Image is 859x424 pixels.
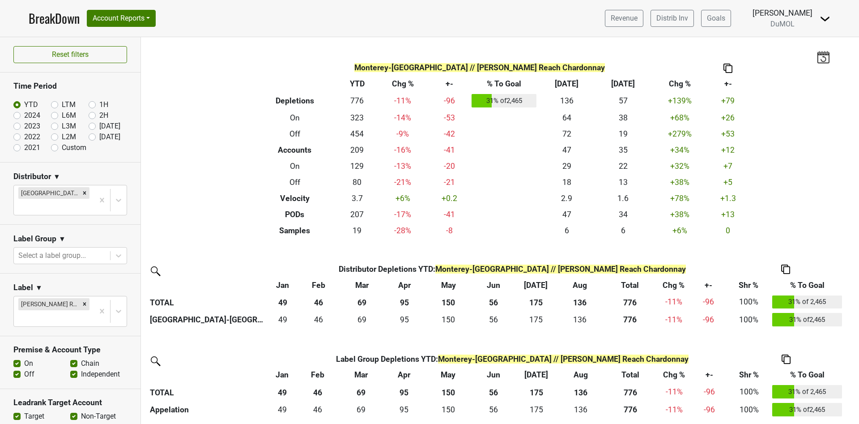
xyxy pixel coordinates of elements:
[81,369,120,380] label: Independent
[62,132,76,142] label: L2M
[59,234,66,244] span: ▼
[383,401,425,419] td: 95
[148,383,268,401] th: TOTAL
[782,355,791,364] img: Copy to clipboard
[376,206,429,223] td: -17 %
[605,404,655,415] div: 776
[703,297,714,306] span: -96
[270,314,295,325] div: 49
[728,401,770,419] td: 100%
[376,174,429,190] td: -21 %
[651,190,708,206] td: +78 %
[603,293,657,311] th: 776
[339,383,383,401] th: 69
[708,92,748,110] td: +79
[268,383,297,401] th: 49
[429,126,470,142] td: -42
[651,206,708,223] td: +38 %
[539,76,595,92] th: [DATE]
[298,261,727,277] th: Distributor Depletions YTD :
[298,311,340,329] td: 46
[651,92,708,110] td: +139 %
[651,223,708,239] td: +6 %
[338,142,376,158] td: 209
[338,110,376,126] td: 323
[338,206,376,223] td: 207
[472,383,515,401] th: 56
[62,99,76,110] label: LTM
[13,398,127,407] h3: Leadrank Target Account
[595,92,651,110] td: 57
[29,9,80,28] a: BreakDown
[517,404,556,415] div: 175
[80,187,89,199] div: Remove Monterey-CA
[270,404,294,415] div: 49
[595,126,651,142] td: 19
[429,110,470,126] td: -53
[81,358,99,369] label: Chain
[704,387,715,396] span: -96
[297,383,339,401] th: 46
[708,76,748,92] th: +-
[472,293,515,311] th: 56
[515,401,558,419] td: 174.666
[425,311,472,329] td: 150
[62,121,76,132] label: L3M
[603,277,657,293] th: Total: activate to sort column ascending
[595,142,651,158] td: 35
[470,76,539,92] th: % To Goal
[268,367,297,383] th: Jan: activate to sort column ascending
[539,223,595,239] td: 6
[425,293,472,311] th: 150
[693,314,725,325] div: -96
[515,311,557,329] td: 174.666
[603,401,658,419] th: 776.033
[24,142,40,153] label: 2021
[708,174,748,190] td: +5
[387,314,423,325] div: 95
[690,277,727,293] th: +-: activate to sort column ascending
[472,277,515,293] th: Jun: activate to sort column ascending
[13,283,33,292] h3: Label
[539,92,595,110] td: 136
[99,110,108,121] label: 2H
[268,293,298,311] th: 49
[268,277,298,293] th: Jan: activate to sort column ascending
[297,367,339,383] th: Feb: activate to sort column ascending
[429,92,470,110] td: -96
[435,265,686,274] span: Monterey-[GEOGRAPHIC_DATA] // [PERSON_NAME] Reach Chardonnay
[148,367,268,383] th: &nbsp;: activate to sort column ascending
[339,367,383,383] th: Mar: activate to sort column ascending
[425,401,472,419] td: 150
[13,234,56,244] h3: Label Group
[557,293,603,311] th: 136
[691,367,728,383] th: +-: activate to sort column ascending
[651,158,708,174] td: +32 %
[429,206,470,223] td: -41
[770,20,795,28] span: DuMOL
[338,190,376,206] td: 3.7
[708,223,748,239] td: 0
[595,110,651,126] td: 38
[708,190,748,206] td: +1.3
[595,174,651,190] td: 13
[557,311,603,329] td: 136
[252,206,338,223] th: PODs
[515,383,558,401] th: 175
[338,223,376,239] td: 19
[693,404,726,415] div: -96
[708,158,748,174] td: +7
[595,206,651,223] td: 34
[297,351,728,367] th: Label Group Depletions YTD :
[340,293,384,311] th: 69
[472,311,515,329] td: 56.167
[651,76,708,92] th: Chg %
[341,404,382,415] div: 69
[517,314,555,325] div: 175
[820,13,830,24] img: Dropdown Menu
[728,383,770,401] td: 100%
[384,311,425,329] td: 95
[13,172,51,181] h3: Distributor
[13,81,127,91] h3: Time Period
[666,387,683,396] span: -11%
